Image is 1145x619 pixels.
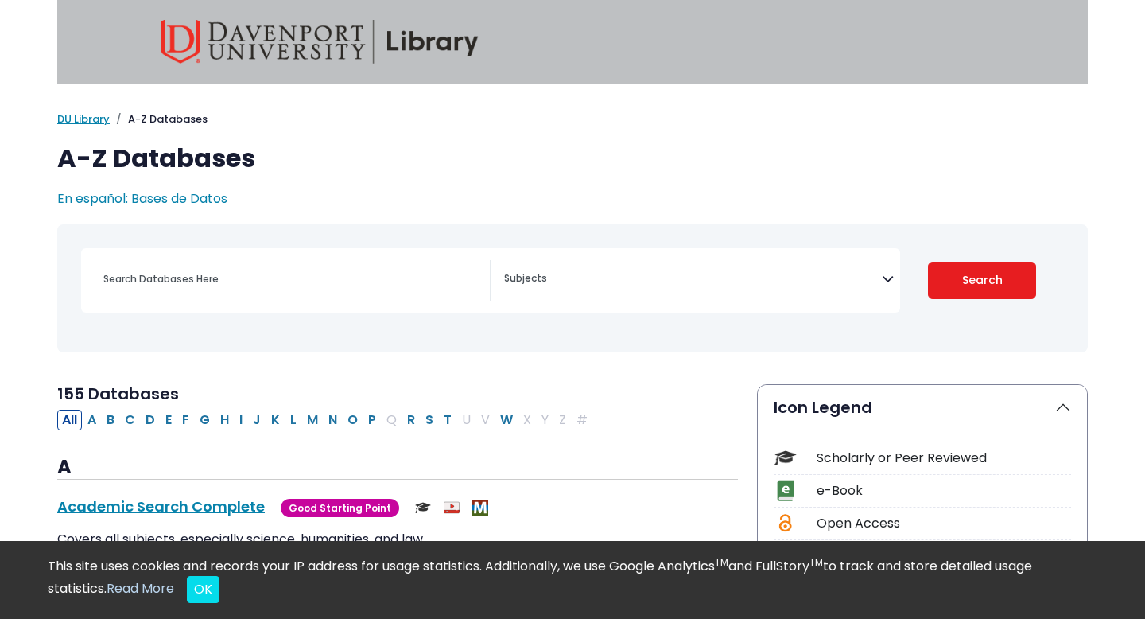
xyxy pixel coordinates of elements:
[343,410,363,430] button: Filter Results O
[758,385,1087,430] button: Icon Legend
[120,410,140,430] button: Filter Results C
[302,410,323,430] button: Filter Results M
[215,410,234,430] button: Filter Results H
[48,557,1097,603] div: This site uses cookies and records your IP address for usage statistics. Additionally, we use Goo...
[363,410,381,430] button: Filter Results P
[775,512,795,534] img: Icon Open Access
[110,111,208,127] li: A-Z Databases
[187,576,219,603] button: Close
[439,410,456,430] button: Filter Results T
[57,143,1088,173] h1: A-Z Databases
[415,500,431,516] img: Scholarly or Peer Reviewed
[235,410,247,430] button: Filter Results I
[266,410,285,430] button: Filter Results K
[495,410,518,430] button: Filter Results W
[248,410,266,430] button: Filter Results J
[161,20,479,64] img: Davenport University Library
[57,224,1088,352] nav: Search filters
[472,500,488,516] img: MeL (Michigan electronic Library)
[195,410,215,430] button: Filter Results G
[57,111,110,127] a: DU Library
[107,579,174,598] a: Read More
[57,530,738,549] p: Covers all subjects, especially science, humanities, and law.
[928,262,1037,299] button: Submit for Search Results
[402,410,420,430] button: Filter Results R
[83,410,101,430] button: Filter Results A
[57,496,265,516] a: Academic Search Complete
[57,456,738,480] h3: A
[817,481,1071,500] div: e-Book
[141,410,160,430] button: Filter Results D
[102,410,119,430] button: Filter Results B
[444,500,460,516] img: Audio & Video
[57,410,82,430] button: All
[94,267,490,290] input: Search database by title or keyword
[285,410,301,430] button: Filter Results L
[504,274,882,286] textarea: Search
[161,410,177,430] button: Filter Results E
[57,410,594,428] div: Alpha-list to filter by first letter of database name
[774,447,796,469] img: Icon Scholarly or Peer Reviewed
[817,514,1071,533] div: Open Access
[715,555,728,569] sup: TM
[281,499,399,517] span: Good Starting Point
[57,111,1088,127] nav: breadcrumb
[177,410,194,430] button: Filter Results F
[809,555,823,569] sup: TM
[774,480,796,501] img: Icon e-Book
[324,410,342,430] button: Filter Results N
[421,410,438,430] button: Filter Results S
[817,449,1071,468] div: Scholarly or Peer Reviewed
[57,189,227,208] a: En español: Bases de Datos
[57,383,179,405] span: 155 Databases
